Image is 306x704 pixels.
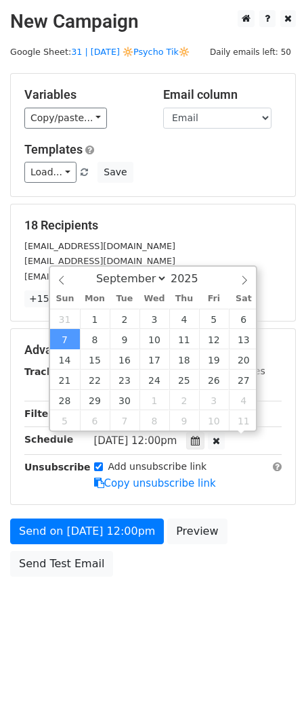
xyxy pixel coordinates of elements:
span: [DATE] 12:00pm [94,435,177,447]
span: October 11, 2025 [229,410,259,431]
a: Preview [167,519,227,544]
span: September 22, 2025 [80,370,110,390]
span: Sat [229,294,259,303]
span: October 8, 2025 [139,410,169,431]
strong: Unsubscribe [24,462,91,472]
small: [EMAIL_ADDRESS][DOMAIN_NAME] [24,271,175,282]
span: Wed [139,294,169,303]
span: September 29, 2025 [80,390,110,410]
span: September 11, 2025 [169,329,199,349]
h5: 18 Recipients [24,218,282,233]
h5: Variables [24,87,143,102]
strong: Filters [24,408,59,419]
span: September 8, 2025 [80,329,110,349]
span: September 9, 2025 [110,329,139,349]
span: September 25, 2025 [169,370,199,390]
a: Send Test Email [10,551,113,577]
span: September 5, 2025 [199,309,229,329]
span: September 19, 2025 [199,349,229,370]
h2: New Campaign [10,10,296,33]
span: September 16, 2025 [110,349,139,370]
span: September 21, 2025 [50,370,80,390]
span: September 18, 2025 [169,349,199,370]
span: September 20, 2025 [229,349,259,370]
span: September 30, 2025 [110,390,139,410]
small: [EMAIL_ADDRESS][DOMAIN_NAME] [24,256,175,266]
label: Add unsubscribe link [108,460,207,474]
span: September 10, 2025 [139,329,169,349]
button: Save [97,162,133,183]
a: 31 | [DATE] 🔆Psycho Tik🔆 [71,47,190,57]
span: Thu [169,294,199,303]
span: October 5, 2025 [50,410,80,431]
span: September 26, 2025 [199,370,229,390]
span: October 10, 2025 [199,410,229,431]
span: September 27, 2025 [229,370,259,390]
span: October 6, 2025 [80,410,110,431]
span: September 12, 2025 [199,329,229,349]
a: Send on [DATE] 12:00pm [10,519,164,544]
a: Daily emails left: 50 [205,47,296,57]
span: September 23, 2025 [110,370,139,390]
span: Sun [50,294,80,303]
span: September 14, 2025 [50,349,80,370]
h5: Advanced [24,343,282,357]
strong: Tracking [24,366,70,377]
span: October 1, 2025 [139,390,169,410]
small: [EMAIL_ADDRESS][DOMAIN_NAME] [24,241,175,251]
span: Tue [110,294,139,303]
a: +15 more [24,290,81,307]
span: September 15, 2025 [80,349,110,370]
span: October 2, 2025 [169,390,199,410]
small: Google Sheet: [10,47,190,57]
span: Mon [80,294,110,303]
a: Copy unsubscribe link [94,477,216,489]
span: October 3, 2025 [199,390,229,410]
span: September 28, 2025 [50,390,80,410]
span: September 7, 2025 [50,329,80,349]
iframe: Chat Widget [238,639,306,704]
span: October 4, 2025 [229,390,259,410]
span: September 3, 2025 [139,309,169,329]
span: September 4, 2025 [169,309,199,329]
label: UTM Codes [212,364,265,378]
span: August 31, 2025 [50,309,80,329]
h5: Email column [163,87,282,102]
a: Copy/paste... [24,108,107,129]
span: September 13, 2025 [229,329,259,349]
a: Load... [24,162,76,183]
span: September 24, 2025 [139,370,169,390]
input: Year [167,272,216,285]
span: September 17, 2025 [139,349,169,370]
span: September 1, 2025 [80,309,110,329]
span: Fri [199,294,229,303]
span: September 2, 2025 [110,309,139,329]
strong: Schedule [24,434,73,445]
a: Templates [24,142,83,156]
span: September 6, 2025 [229,309,259,329]
span: October 7, 2025 [110,410,139,431]
span: Daily emails left: 50 [205,45,296,60]
span: October 9, 2025 [169,410,199,431]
